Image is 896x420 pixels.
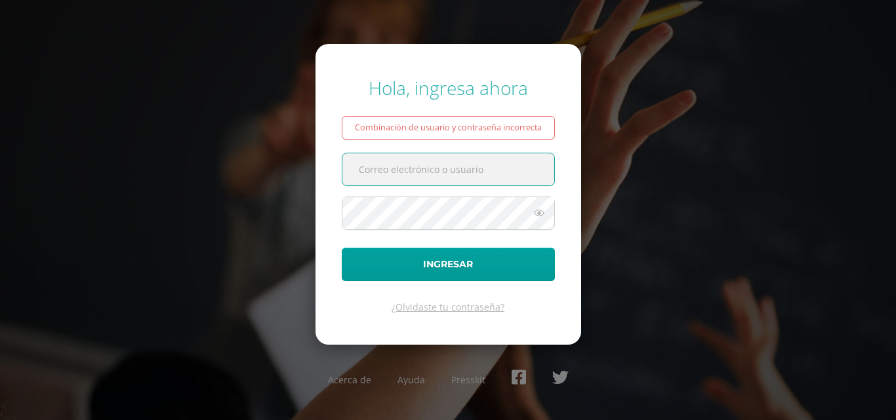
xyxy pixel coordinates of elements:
a: Presskit [451,373,485,386]
a: ¿Olvidaste tu contraseña? [392,301,504,313]
div: Combinación de usuario y contraseña incorrecta [342,116,555,140]
div: Hola, ingresa ahora [342,75,555,100]
a: Acerca de [328,373,371,386]
input: Correo electrónico o usuario [342,153,554,185]
button: Ingresar [342,248,555,281]
a: Ayuda [397,373,425,386]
